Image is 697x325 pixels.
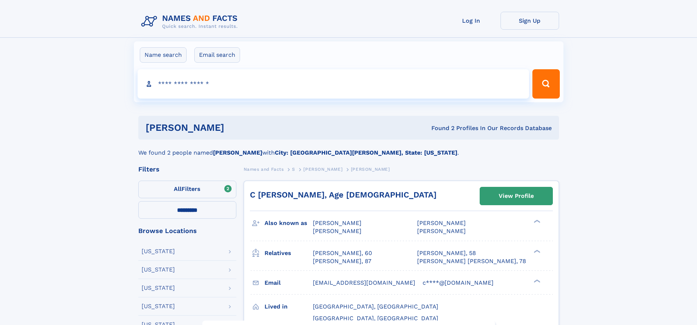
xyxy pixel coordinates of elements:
[138,228,236,234] div: Browse Locations
[275,149,457,156] b: City: [GEOGRAPHIC_DATA][PERSON_NAME], State: [US_STATE]
[303,167,342,172] span: [PERSON_NAME]
[417,249,476,257] a: [PERSON_NAME], 58
[292,167,295,172] span: S
[417,257,526,265] a: [PERSON_NAME] [PERSON_NAME], 78
[142,303,175,309] div: [US_STATE]
[292,165,295,174] a: S
[146,123,328,132] h1: [PERSON_NAME]
[442,12,501,30] a: Log In
[265,300,313,313] h3: Lived in
[480,187,552,205] a: View Profile
[351,167,390,172] span: [PERSON_NAME]
[499,188,534,204] div: View Profile
[313,279,415,286] span: [EMAIL_ADDRESS][DOMAIN_NAME]
[313,219,361,226] span: [PERSON_NAME]
[138,140,559,157] div: We found 2 people named with .
[244,165,284,174] a: Names and Facts
[313,249,372,257] a: [PERSON_NAME], 60
[138,12,244,32] img: Logo Names and Facts
[313,257,371,265] a: [PERSON_NAME], 87
[250,190,436,199] a: C [PERSON_NAME], Age [DEMOGRAPHIC_DATA]
[142,267,175,273] div: [US_STATE]
[138,181,236,198] label: Filters
[313,303,438,310] span: [GEOGRAPHIC_DATA], [GEOGRAPHIC_DATA]
[328,124,552,132] div: Found 2 Profiles In Our Records Database
[142,248,175,254] div: [US_STATE]
[417,228,466,234] span: [PERSON_NAME]
[140,47,187,63] label: Name search
[313,315,438,322] span: [GEOGRAPHIC_DATA], [GEOGRAPHIC_DATA]
[138,166,236,173] div: Filters
[532,249,541,254] div: ❯
[313,228,361,234] span: [PERSON_NAME]
[532,69,559,99] button: Search Button
[142,285,175,291] div: [US_STATE]
[303,165,342,174] a: [PERSON_NAME]
[265,217,313,229] h3: Also known as
[532,219,541,224] div: ❯
[532,278,541,283] div: ❯
[265,277,313,289] h3: Email
[501,12,559,30] a: Sign Up
[194,47,240,63] label: Email search
[213,149,262,156] b: [PERSON_NAME]
[174,185,181,192] span: All
[417,219,466,226] span: [PERSON_NAME]
[138,69,529,99] input: search input
[265,247,313,259] h3: Relatives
